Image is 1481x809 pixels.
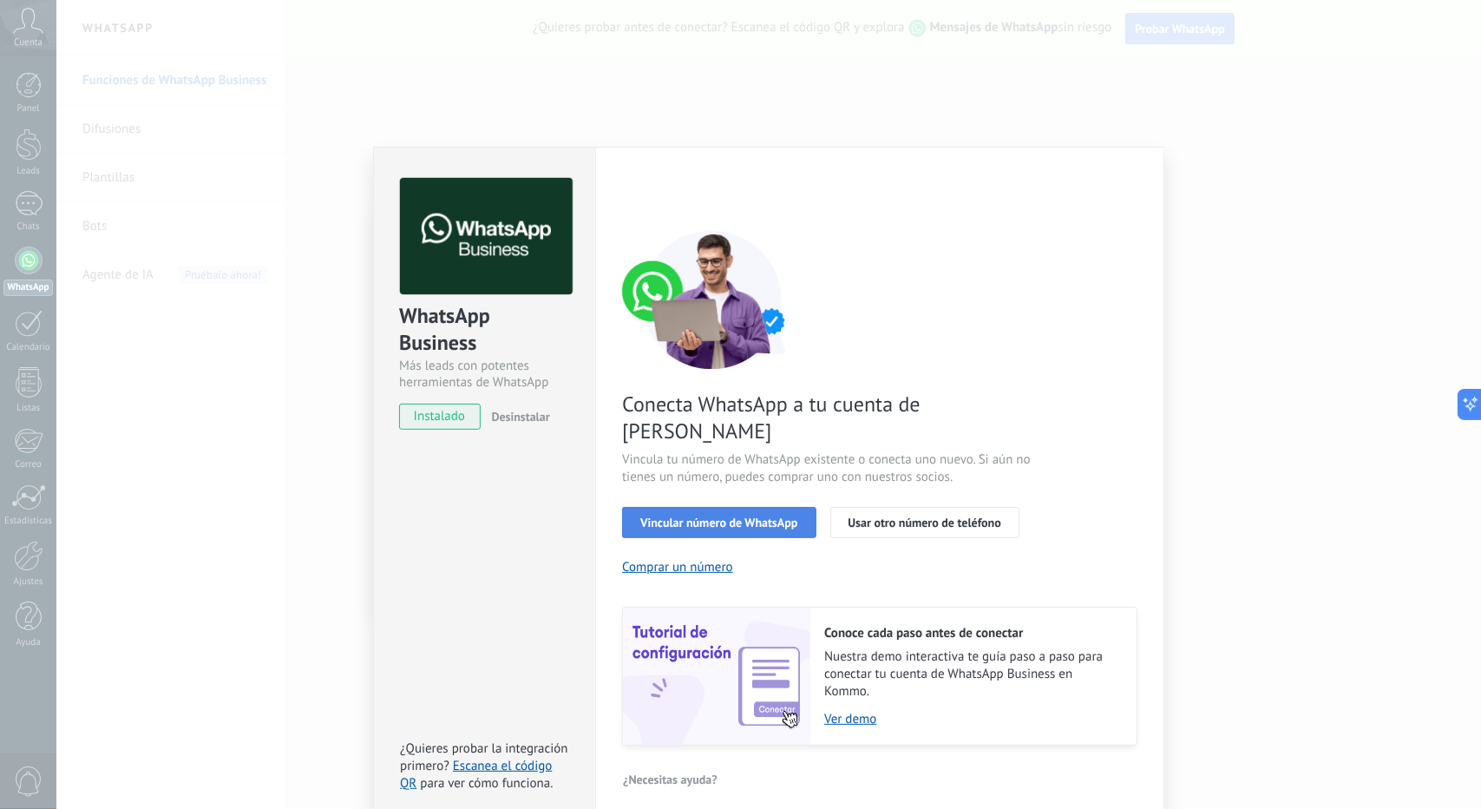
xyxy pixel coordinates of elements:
img: connect number [622,230,804,369]
a: Escanea el código QR [400,758,552,792]
button: Usar otro número de teléfono [830,507,1019,538]
div: Más leads con potentes herramientas de WhatsApp [399,358,570,391]
button: Vincular número de WhatsApp [622,507,816,538]
button: ¿Necesitas ayuda? [622,766,718,793]
span: Desinstalar [492,409,550,424]
button: Comprar un número [622,559,733,576]
img: logo_main.png [400,178,573,295]
span: instalado [400,404,479,430]
div: WhatsApp Business [399,302,570,358]
span: Conecta WhatsApp a tu cuenta de [PERSON_NAME] [622,391,1035,444]
h2: Conoce cada paso antes de conectar [824,625,1119,641]
span: Vincula tu número de WhatsApp existente o conecta uno nuevo. Si aún no tienes un número, puedes c... [622,451,1035,486]
span: para ver cómo funciona. [420,775,553,792]
span: Usar otro número de teléfono [849,516,1001,529]
span: ¿Quieres probar la integración primero? [400,740,568,774]
span: Nuestra demo interactiva te guía paso a paso para conectar tu cuenta de WhatsApp Business en Kommo. [824,648,1119,700]
span: Vincular número de WhatsApp [640,516,797,529]
a: Ver demo [824,711,1119,727]
button: Desinstalar [485,404,550,430]
span: ¿Necesitas ayuda? [623,773,718,786]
